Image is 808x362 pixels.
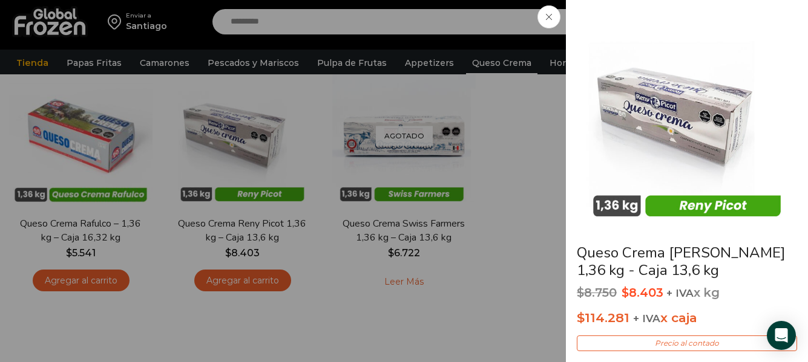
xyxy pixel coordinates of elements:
[577,285,584,300] span: $
[577,286,797,300] p: x kg
[577,335,797,351] p: Precio al contado
[666,287,694,299] span: + IVA
[577,310,629,325] bdi: 114.281
[577,243,786,280] a: Queso Crema [PERSON_NAME] 1,36 kg - Caja 13,6 kg
[577,310,585,325] span: $
[577,308,797,328] p: x caja
[767,321,796,350] div: Open Intercom Messenger
[578,9,796,231] div: 1 / 3
[578,9,796,227] img: reny-picot
[577,285,617,300] bdi: 8.750
[633,312,660,325] span: + IVA
[622,285,629,300] span: $
[622,285,663,300] bdi: 8.403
